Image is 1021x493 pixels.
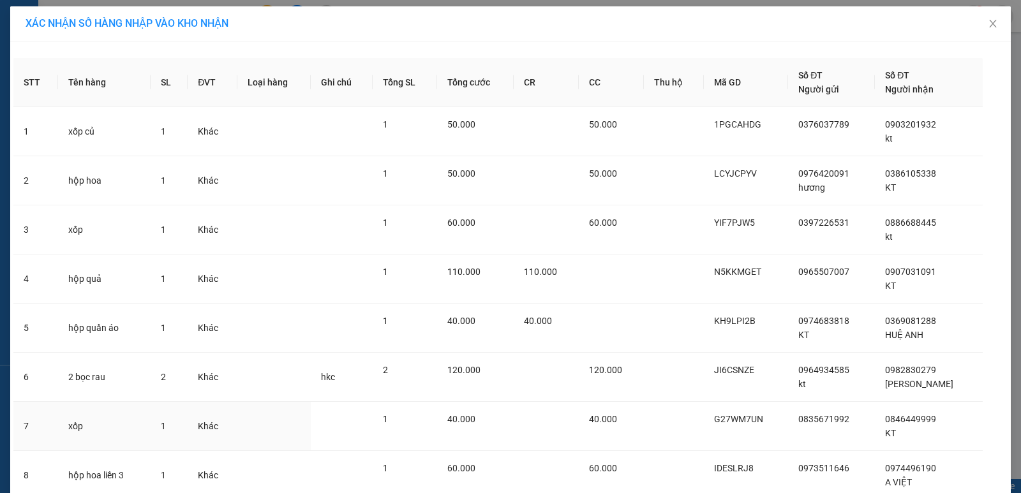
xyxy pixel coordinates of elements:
[383,365,388,375] span: 2
[579,58,644,107] th: CC
[714,414,763,424] span: G27WM7UN
[885,267,936,277] span: 0907031091
[885,330,923,340] span: HUỆ ANH
[13,205,58,254] td: 3
[714,365,754,375] span: JI6CSNZE
[644,58,704,107] th: Thu hộ
[437,58,514,107] th: Tổng cước
[885,477,912,487] span: A VIỆT
[383,168,388,179] span: 1
[151,58,188,107] th: SL
[885,316,936,326] span: 0369081288
[188,205,237,254] td: Khác
[311,58,373,107] th: Ghi chú
[885,365,936,375] span: 0982830279
[798,463,849,473] span: 0973511646
[13,402,58,451] td: 7
[188,156,237,205] td: Khác
[188,304,237,353] td: Khác
[714,168,757,179] span: LCYJCPYV
[885,428,896,438] span: KT
[447,217,475,228] span: 60.000
[383,316,388,326] span: 1
[58,205,151,254] td: xốp
[798,414,849,424] span: 0835671992
[798,330,809,340] span: KT
[383,414,388,424] span: 1
[798,119,849,129] span: 0376037789
[161,470,166,480] span: 1
[885,182,896,193] span: KT
[58,402,151,451] td: xốp
[161,421,166,431] span: 1
[798,316,849,326] span: 0974683818
[383,267,388,277] span: 1
[885,119,936,129] span: 0903201932
[714,267,761,277] span: N5KKMGET
[161,224,166,235] span: 1
[161,274,166,284] span: 1
[885,414,936,424] span: 0846449999
[589,168,617,179] span: 50.000
[589,414,617,424] span: 40.000
[13,254,58,304] td: 4
[714,119,761,129] span: 1PGCAHDG
[714,463,754,473] span: IDESLRJ8
[885,70,909,80] span: Số ĐT
[798,182,825,193] span: hương
[975,6,1011,42] button: Close
[58,304,151,353] td: hộp quần áo
[321,372,335,382] span: hkc
[798,168,849,179] span: 0976420091
[514,58,579,107] th: CR
[188,254,237,304] td: Khác
[373,58,437,107] th: Tổng SL
[524,316,552,326] span: 40.000
[798,267,849,277] span: 0965507007
[447,267,481,277] span: 110.000
[798,217,849,228] span: 0397226531
[447,316,475,326] span: 40.000
[885,379,953,389] span: [PERSON_NAME]
[589,463,617,473] span: 60.000
[58,58,151,107] th: Tên hàng
[161,372,166,382] span: 2
[58,254,151,304] td: hộp quả
[885,133,893,143] span: kt
[714,217,755,228] span: YIF7PJW5
[161,175,166,186] span: 1
[704,58,788,107] th: Mã GD
[13,156,58,205] td: 2
[58,107,151,156] td: xốp củ
[589,119,617,129] span: 50.000
[237,58,311,107] th: Loại hàng
[13,58,58,107] th: STT
[589,365,622,375] span: 120.000
[447,414,475,424] span: 40.000
[161,323,166,333] span: 1
[161,126,166,136] span: 1
[885,463,936,473] span: 0974496190
[447,365,481,375] span: 120.000
[447,463,475,473] span: 60.000
[383,463,388,473] span: 1
[885,217,936,228] span: 0886688445
[589,217,617,228] span: 60.000
[188,107,237,156] td: Khác
[13,304,58,353] td: 5
[798,70,823,80] span: Số ĐT
[885,84,934,94] span: Người nhận
[188,353,237,402] td: Khác
[798,379,806,389] span: kt
[383,217,388,228] span: 1
[188,58,237,107] th: ĐVT
[58,156,151,205] td: hộp hoa
[798,365,849,375] span: 0964934585
[714,316,756,326] span: KH9LPI2B
[447,168,475,179] span: 50.000
[798,84,839,94] span: Người gửi
[13,353,58,402] td: 6
[885,281,896,291] span: KT
[524,267,557,277] span: 110.000
[885,168,936,179] span: 0386105338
